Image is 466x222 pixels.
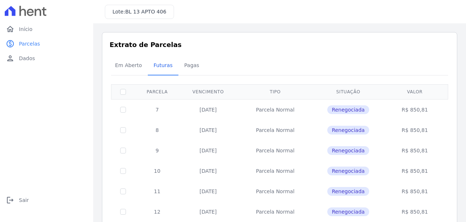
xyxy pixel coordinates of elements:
td: 10 [135,161,179,181]
span: Dados [19,55,35,62]
td: [DATE] [179,140,237,161]
a: Pagas [178,57,205,75]
a: Em Aberto [109,57,148,75]
span: Sair [19,196,29,204]
td: R$ 850,81 [383,140,447,161]
td: R$ 850,81 [383,161,447,181]
i: person [6,54,15,63]
td: 8 [135,120,179,140]
td: [DATE] [179,202,237,222]
th: Tipo [237,84,314,99]
i: logout [6,196,15,205]
th: Valor [383,84,447,99]
a: Futuras [148,57,178,75]
span: Renegociada [327,207,369,216]
a: paidParcelas [3,36,90,51]
td: R$ 850,81 [383,99,447,120]
span: Renegociada [327,167,369,175]
td: R$ 850,81 [383,120,447,140]
td: Parcela Normal [237,181,314,202]
td: Parcela Normal [237,161,314,181]
td: [DATE] [179,99,237,120]
a: logoutSair [3,193,90,207]
h3: Extrato de Parcelas [110,40,450,50]
th: Situação [314,84,383,99]
h3: Lote: [112,8,166,16]
td: 11 [135,181,179,202]
td: R$ 850,81 [383,181,447,202]
span: Renegociada [327,146,369,155]
span: Em Aberto [111,58,146,73]
td: Parcela Normal [237,99,314,120]
span: Renegociada [327,105,369,114]
span: Parcelas [19,40,40,47]
td: 12 [135,202,179,222]
td: [DATE] [179,161,237,181]
td: [DATE] [179,181,237,202]
span: Futuras [149,58,177,73]
td: R$ 850,81 [383,202,447,222]
a: personDados [3,51,90,66]
td: Parcela Normal [237,202,314,222]
a: homeInício [3,22,90,36]
i: paid [6,39,15,48]
td: Parcela Normal [237,140,314,161]
span: Renegociada [327,187,369,196]
th: Vencimento [179,84,237,99]
span: Pagas [180,58,204,73]
span: BL 13 APTO 406 [125,9,166,15]
span: Início [19,26,32,33]
th: Parcela [135,84,179,99]
i: home [6,25,15,34]
td: [DATE] [179,120,237,140]
td: 9 [135,140,179,161]
td: Parcela Normal [237,120,314,140]
td: 7 [135,99,179,120]
span: Renegociada [327,126,369,135]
